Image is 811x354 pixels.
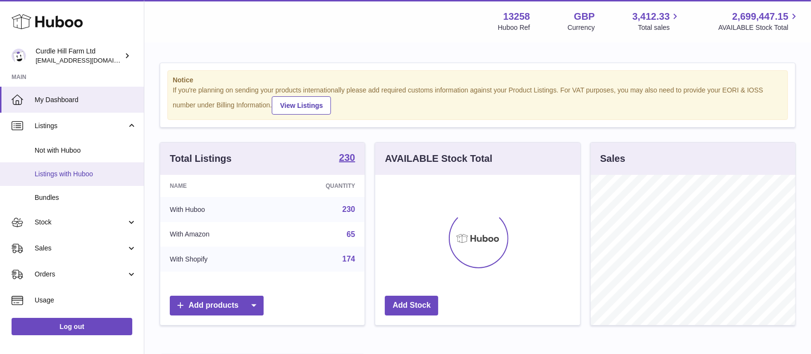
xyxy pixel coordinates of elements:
[347,230,355,238] a: 65
[498,23,530,32] div: Huboo Ref
[35,95,137,105] span: My Dashboard
[600,152,625,165] h3: Sales
[35,218,127,227] span: Stock
[12,49,26,63] img: internalAdmin-13258@internal.huboo.com
[339,153,355,164] a: 230
[385,152,492,165] h3: AVAILABLE Stock Total
[160,175,272,197] th: Name
[633,10,670,23] span: 3,412.33
[718,10,799,32] a: 2,699,447.15 AVAILABLE Stock Total
[35,193,137,202] span: Bundles
[170,296,264,315] a: Add products
[173,76,783,85] strong: Notice
[638,23,681,32] span: Total sales
[272,96,331,115] a: View Listings
[12,318,132,335] a: Log out
[35,146,137,155] span: Not with Huboo
[35,244,127,253] span: Sales
[342,205,355,213] a: 230
[35,296,137,305] span: Usage
[160,222,272,247] td: With Amazon
[35,121,127,131] span: Listings
[170,152,232,165] h3: Total Listings
[36,56,141,64] span: [EMAIL_ADDRESS][DOMAIN_NAME]
[36,47,122,65] div: Curdle Hill Farm Ltd
[342,255,355,263] a: 174
[568,23,595,32] div: Currency
[503,10,530,23] strong: 13258
[718,23,799,32] span: AVAILABLE Stock Total
[173,86,783,115] div: If you're planning on sending your products internationally please add required customs informati...
[272,175,365,197] th: Quantity
[385,296,438,315] a: Add Stock
[35,270,127,279] span: Orders
[339,153,355,162] strong: 230
[574,10,595,23] strong: GBP
[633,10,681,32] a: 3,412.33 Total sales
[732,10,788,23] span: 2,699,447.15
[160,247,272,272] td: With Shopify
[35,170,137,179] span: Listings with Huboo
[160,197,272,222] td: With Huboo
